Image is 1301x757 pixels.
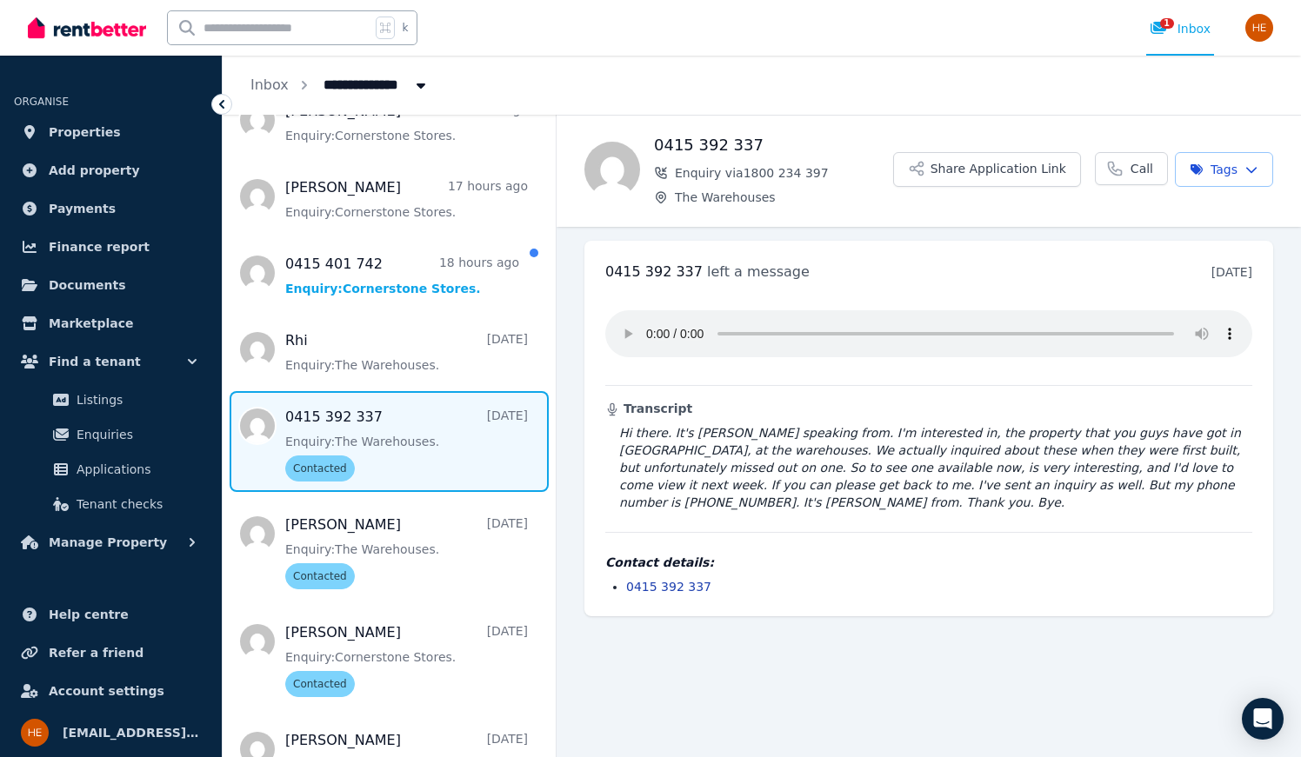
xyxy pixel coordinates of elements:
a: Account settings [14,674,208,708]
a: Help centre [14,597,208,632]
span: Add property [49,160,140,181]
a: [PERSON_NAME][DATE]Enquiry:Cornerstone Stores.Contacted [285,622,528,697]
a: Applications [21,452,201,487]
span: 0415 392 337 [605,263,703,280]
a: Tenant checks [21,487,201,521]
h1: 0415 392 337 [654,133,893,157]
button: Manage Property [14,525,208,560]
span: left a message [707,263,810,280]
span: Call [1131,160,1153,177]
a: Refer a friend [14,635,208,670]
a: Marketplace [14,306,208,341]
span: Tags [1190,161,1238,178]
a: Rhi[DATE]Enquiry:The Warehouses. [285,330,528,374]
span: Refer a friend [49,642,143,663]
a: 0415 392 337[DATE]Enquiry:The Warehouses.Contacted [285,407,528,481]
span: Enquiries [77,424,194,445]
span: The Warehouses [675,189,893,206]
img: hello@cornerstonestores.com [21,719,49,747]
a: Enquiries [21,417,201,452]
div: Open Intercom Messenger [1242,698,1284,740]
time: [DATE] [1211,265,1252,279]
span: Account settings [49,681,164,701]
span: k [402,21,408,35]
span: Help centre [49,604,129,625]
a: 0415 401 74218 hours agoEnquiry:Cornerstone Stores. [285,254,519,297]
h3: Transcript [605,400,1252,417]
a: [PERSON_NAME]14 hours agoEnquiry:Cornerstone Stores. [285,101,528,144]
span: Documents [49,275,126,295]
span: 1 [1160,18,1174,29]
span: Applications [77,459,194,480]
a: Add property [14,153,208,188]
a: Payments [14,191,208,226]
span: Properties [49,122,121,143]
span: Tenant checks [77,494,194,515]
nav: Breadcrumb [223,56,457,115]
a: Properties [14,115,208,149]
a: Call [1095,152,1168,185]
button: Share Application Link [893,152,1081,187]
a: [PERSON_NAME][DATE]Enquiry:The Warehouses.Contacted [285,515,528,589]
img: hello@cornerstonestores.com [1245,14,1273,42]
img: RentBetter [28,15,146,41]
a: Documents [14,268,208,302]
button: Tags [1175,152,1273,187]
a: Listings [21,382,201,417]
a: 0415 392 337 [626,580,711,594]
span: Marketplace [49,313,133,334]
a: Inbox [250,76,289,93]
a: [PERSON_NAME]17 hours agoEnquiry:Cornerstone Stores. [285,177,528,221]
button: Find a tenant [14,344,208,379]
a: Finance report [14,229,208,264]
img: 0415 392 337 [584,142,640,197]
h4: Contact details: [605,554,1252,571]
span: Listings [77,389,194,410]
span: Payments [49,198,116,219]
blockquote: Hi there. It's [PERSON_NAME] speaking from. I'm interested in, the property that you guys have go... [605,424,1252,511]
span: Find a tenant [49,351,141,372]
span: Manage Property [49,532,167,553]
span: Enquiry via 1800 234 397 [675,164,893,182]
span: Finance report [49,236,150,257]
div: Inbox [1150,20,1211,37]
span: ORGANISE [14,96,69,108]
span: [EMAIL_ADDRESS][DOMAIN_NAME] [63,722,201,743]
